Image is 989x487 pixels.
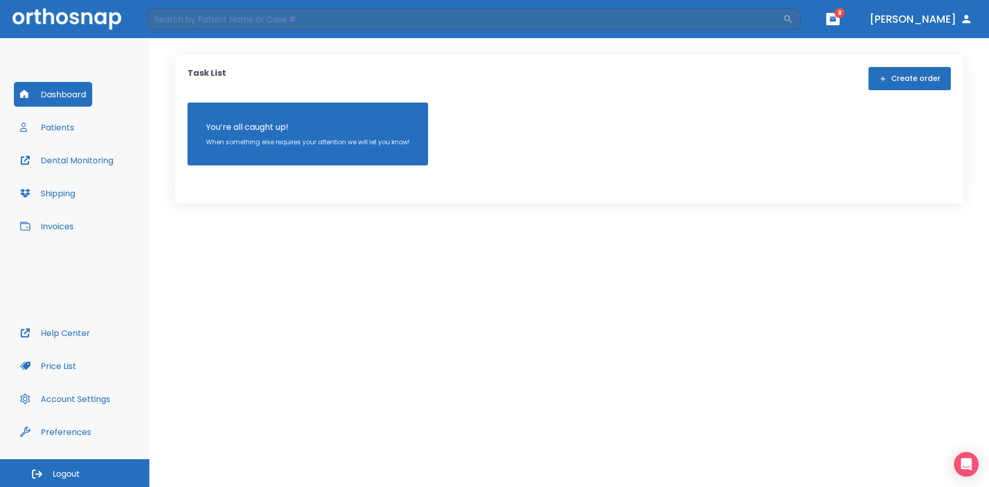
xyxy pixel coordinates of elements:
[14,181,81,206] button: Shipping
[868,67,951,90] button: Create order
[14,214,80,239] button: Invoices
[14,419,97,444] button: Preferences
[187,67,226,90] p: Task List
[14,148,120,173] button: Dental Monitoring
[53,468,80,480] span: Logout
[14,387,116,411] button: Account Settings
[954,452,979,477] div: Open Intercom Messenger
[865,10,977,28] button: [PERSON_NAME]
[14,321,96,345] button: Help Center
[206,138,410,147] p: When something else requires your attention we will let you know!
[206,121,410,133] p: You’re all caught up!
[14,115,80,140] button: Patients
[834,8,845,18] span: 8
[14,354,82,378] button: Price List
[14,82,92,107] button: Dashboard
[147,9,783,29] input: Search by Patient Name or Case #
[12,8,122,29] img: Orthosnap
